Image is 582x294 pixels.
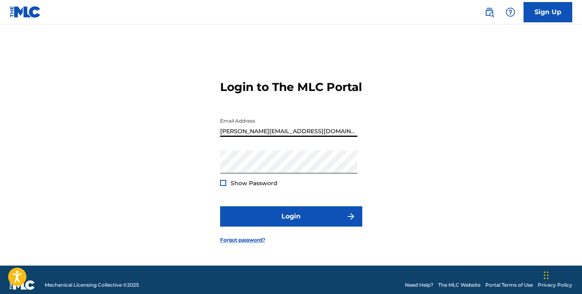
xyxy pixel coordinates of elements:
a: Forgot password? [220,236,265,244]
div: Help [502,4,519,20]
a: Public Search [481,4,498,20]
iframe: Chat Widget [541,255,582,294]
img: MLC Logo [10,6,41,18]
div: Drag [544,263,549,288]
img: logo [10,280,35,290]
span: Show Password [231,179,277,187]
img: search [485,7,494,17]
img: help [506,7,515,17]
button: Login [220,206,362,227]
img: f7272a7cc735f4ea7f67.svg [346,212,356,221]
a: Sign Up [524,2,572,22]
a: Privacy Policy [538,281,572,289]
span: Mechanical Licensing Collective © 2025 [45,281,139,289]
h3: Login to The MLC Portal [220,80,362,94]
a: Need Help? [405,281,433,289]
a: Portal Terms of Use [485,281,533,289]
a: The MLC Website [438,281,480,289]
